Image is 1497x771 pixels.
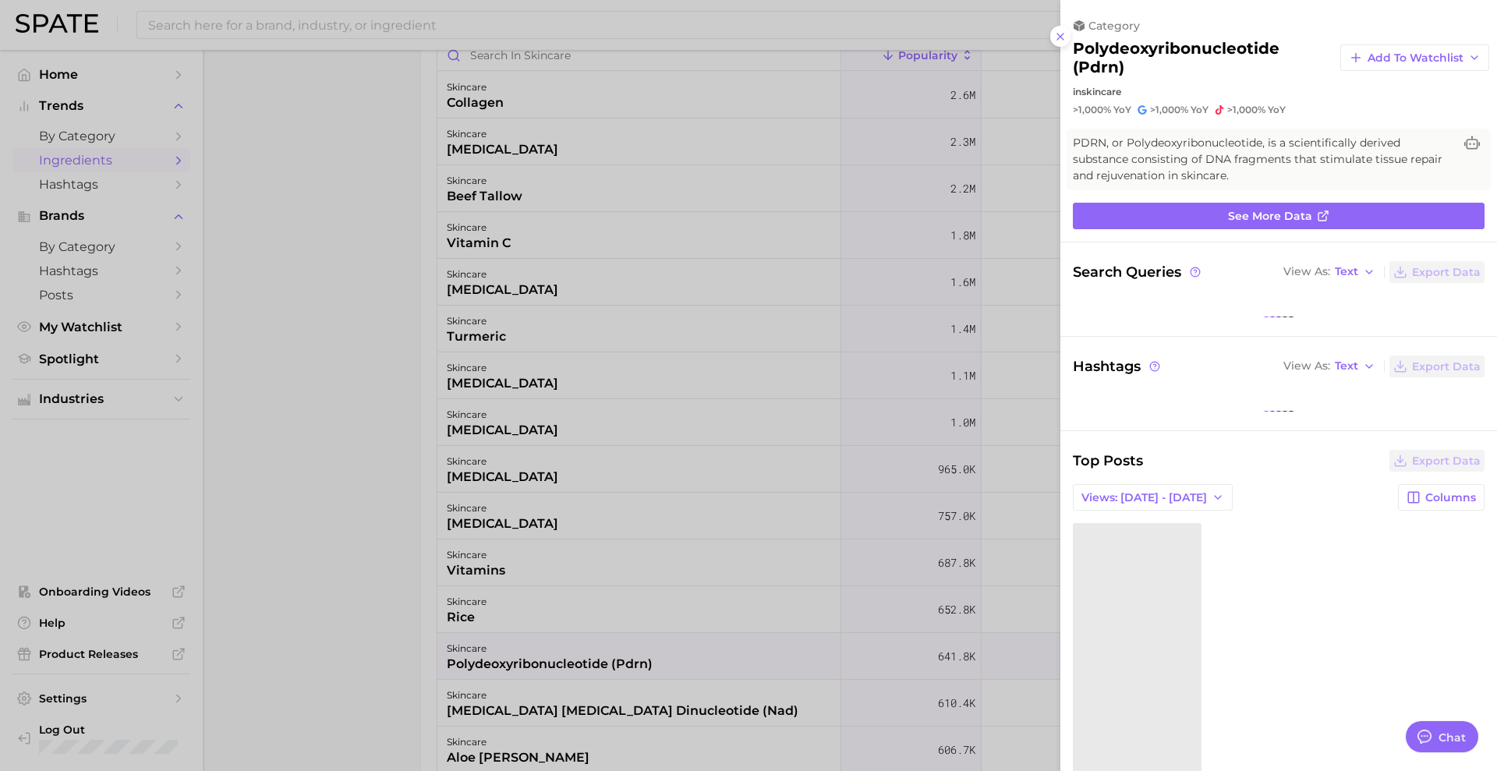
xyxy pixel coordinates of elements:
span: Search Queries [1073,261,1203,283]
button: View AsText [1279,262,1379,282]
span: >1,000% [1150,104,1188,115]
button: Views: [DATE] - [DATE] [1073,484,1233,511]
span: Text [1335,362,1358,370]
span: YoY [1191,104,1209,116]
button: Export Data [1389,450,1485,472]
span: >1,000% [1073,104,1111,115]
span: Hashtags [1073,355,1163,377]
span: Add to Watchlist [1368,51,1463,65]
span: Export Data [1412,360,1481,373]
span: Columns [1425,491,1476,504]
h2: polydeoxyribonucleotide (pdrn) [1073,39,1328,76]
span: See more data [1228,210,1312,223]
button: Columns [1398,484,1485,511]
span: Export Data [1412,266,1481,279]
span: skincare [1081,86,1121,97]
span: YoY [1268,104,1286,116]
span: Text [1335,267,1358,276]
span: View As [1283,267,1330,276]
button: Add to Watchlist [1340,44,1489,71]
span: Top Posts [1073,450,1143,472]
a: See more data [1073,203,1485,229]
span: category [1088,19,1140,33]
span: Views: [DATE] - [DATE] [1081,491,1207,504]
button: Export Data [1389,355,1485,377]
span: Export Data [1412,454,1481,468]
span: YoY [1113,104,1131,116]
span: View As [1283,362,1330,370]
button: Export Data [1389,261,1485,283]
span: >1,000% [1227,104,1265,115]
button: View AsText [1279,356,1379,377]
div: in [1073,86,1485,97]
span: PDRN, or Polydeoxyribonucleotide, is a scientifically derived substance consisting of DNA fragmen... [1073,135,1453,184]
